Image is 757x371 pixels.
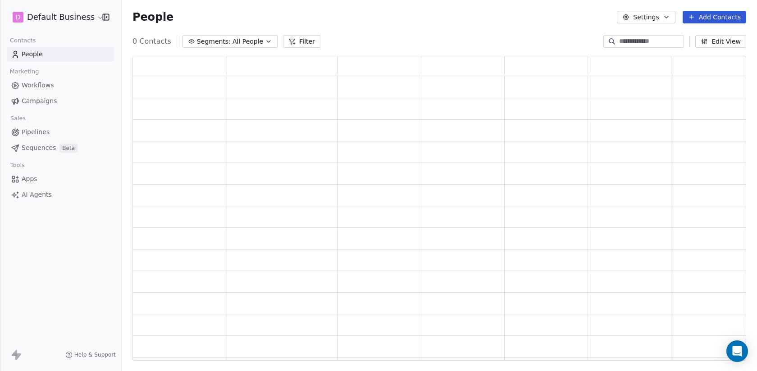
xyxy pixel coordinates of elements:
span: Segments: [197,37,231,46]
span: Help & Support [74,351,116,358]
span: Marketing [6,65,43,78]
button: Filter [283,35,320,48]
span: AI Agents [22,190,52,199]
span: All People [233,37,263,46]
span: 0 Contacts [132,36,171,47]
a: SequencesBeta [7,140,114,155]
span: D [16,13,21,22]
span: People [132,10,173,24]
div: grid [133,76,755,361]
span: Sales [6,112,30,125]
span: Tools [6,158,28,172]
span: Apps [22,174,37,184]
a: Pipelines [7,125,114,140]
span: Contacts [6,34,40,47]
div: Open Intercom Messenger [726,340,748,362]
a: Help & Support [65,351,116,358]
button: Add Contacts [683,11,746,23]
span: People [22,50,43,59]
a: Campaigns [7,94,114,109]
span: Sequences [22,143,56,153]
a: AI Agents [7,187,114,202]
span: Pipelines [22,127,50,137]
a: Workflows [7,78,114,93]
span: Default Business [27,11,95,23]
span: Beta [59,144,78,153]
span: Campaigns [22,96,57,106]
span: Workflows [22,81,54,90]
button: Edit View [695,35,746,48]
button: DDefault Business [11,9,96,25]
a: People [7,47,114,62]
a: Apps [7,172,114,186]
button: Settings [617,11,675,23]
